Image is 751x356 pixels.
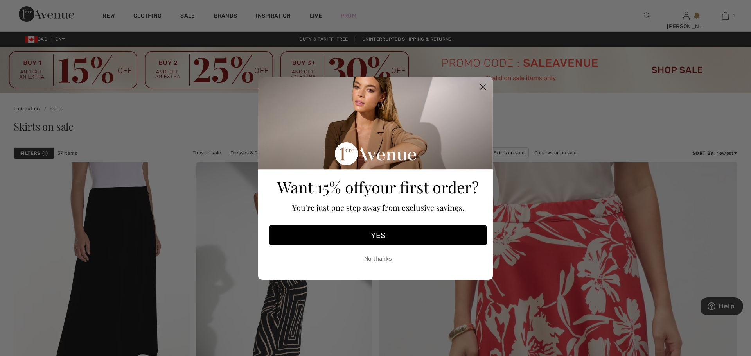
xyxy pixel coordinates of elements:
span: Help [18,5,34,13]
button: Close dialog [476,80,490,94]
span: your first order? [364,177,479,197]
button: No thanks [269,249,487,269]
button: YES [269,225,487,245]
span: Want 15% off [277,177,364,197]
span: You're just one step away from exclusive savings. [292,202,464,213]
